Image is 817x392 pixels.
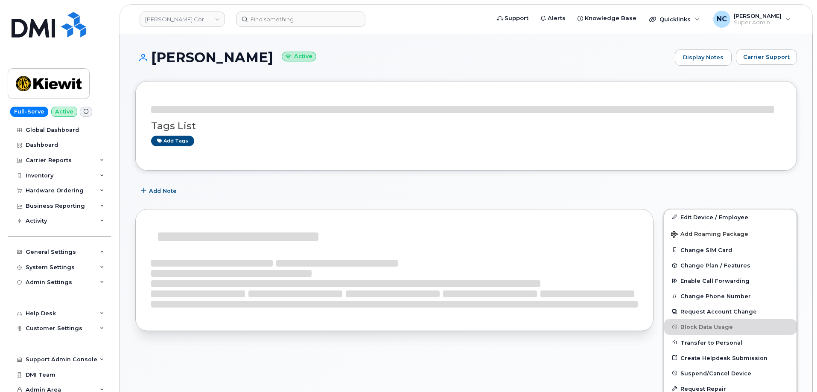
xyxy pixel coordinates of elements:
[135,50,671,65] h1: [PERSON_NAME]
[664,258,797,273] button: Change Plan / Features
[282,52,316,61] small: Active
[664,335,797,350] button: Transfer to Personal
[736,49,797,65] button: Carrier Support
[664,225,797,242] button: Add Roaming Package
[680,278,750,284] span: Enable Call Forwarding
[680,262,750,269] span: Change Plan / Features
[664,273,797,288] button: Enable Call Forwarding
[135,183,184,199] button: Add Note
[675,49,732,66] a: Display Notes
[149,187,177,195] span: Add Note
[664,242,797,258] button: Change SIM Card
[664,366,797,381] button: Suspend/Cancel Device
[664,304,797,319] button: Request Account Change
[664,350,797,366] a: Create Helpdesk Submission
[671,231,748,239] span: Add Roaming Package
[151,121,781,131] h3: Tags List
[680,370,751,376] span: Suspend/Cancel Device
[664,288,797,304] button: Change Phone Number
[151,136,194,146] a: Add tags
[664,319,797,334] button: Block Data Usage
[743,53,790,61] span: Carrier Support
[664,209,797,225] a: Edit Device / Employee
